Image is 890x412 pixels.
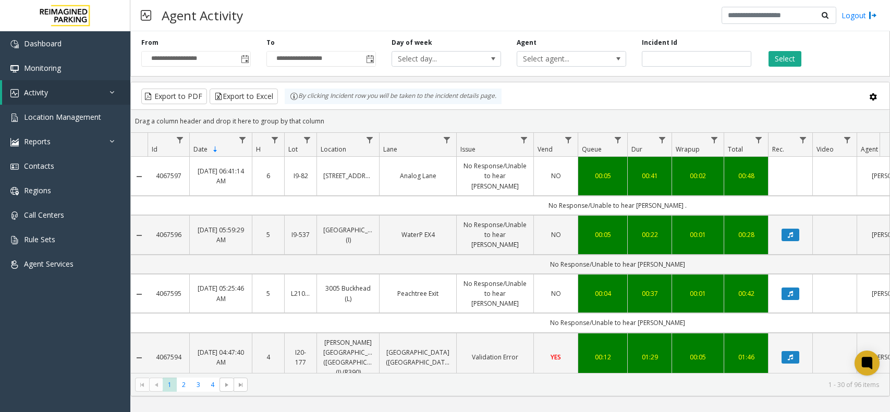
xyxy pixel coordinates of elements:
span: Select agent... [517,52,604,66]
a: YES [540,352,571,362]
span: Dur [631,145,642,154]
span: Dashboard [24,39,62,48]
span: Location [321,145,346,154]
a: 00:42 [730,289,762,298]
a: I20-177 [291,347,310,367]
a: 00:28 [730,230,762,240]
a: 01:29 [634,352,665,362]
a: 00:02 [678,171,717,181]
span: Go to the next page [223,381,231,389]
a: 00:05 [584,171,621,181]
span: Reports [24,136,51,146]
span: NO [551,171,561,180]
a: NO [540,289,571,298]
span: Monitoring [24,63,61,73]
a: Validation Error [463,352,527,362]
a: Lane Filter Menu [440,133,454,147]
label: Agent [517,38,537,47]
img: infoIcon.svg [290,92,298,101]
span: Regions [24,185,51,195]
img: 'icon' [10,138,19,146]
a: 5 [259,289,278,298]
a: 00:12 [584,352,621,362]
a: 4067594 [154,352,183,362]
a: Lot Filter Menu [300,133,314,147]
div: 00:04 [584,289,621,298]
span: NO [551,230,561,239]
span: Go to the last page [234,378,248,392]
img: 'icon' [10,236,19,244]
span: NO [551,289,561,298]
span: Agent [861,145,878,154]
a: 00:05 [678,352,717,362]
span: Go to the last page [237,381,245,389]
a: 00:01 [678,230,717,240]
a: [DATE] 04:47:40 AM [196,347,246,367]
a: 4067597 [154,171,183,181]
a: 00:01 [678,289,717,298]
span: Select day... [392,52,479,66]
a: [GEOGRAPHIC_DATA] ([GEOGRAPHIC_DATA]) [386,347,450,367]
img: 'icon' [10,89,19,97]
label: Incident Id [642,38,677,47]
div: 00:41 [634,171,665,181]
span: Total [728,145,743,154]
a: Collapse Details [131,172,148,181]
div: 00:48 [730,171,762,181]
span: Lot [288,145,298,154]
a: 4067596 [154,230,183,240]
a: I9-537 [291,230,310,240]
a: I9-82 [291,171,310,181]
img: 'icon' [10,114,19,122]
a: Queue Filter Menu [611,133,625,147]
a: 01:46 [730,352,762,362]
span: Location Management [24,112,101,122]
span: Call Centers [24,210,64,220]
a: [DATE] 05:59:29 AM [196,225,246,245]
span: Rule Sets [24,234,55,244]
span: Issue [460,145,476,154]
span: Id [152,145,157,154]
span: Lane [383,145,397,154]
a: Activity [2,80,130,105]
span: Agent Services [24,259,74,269]
a: Issue Filter Menu [517,133,531,147]
a: Rec. Filter Menu [796,133,810,147]
label: To [266,38,275,47]
a: 5 [259,230,278,240]
a: Id Filter Menu [173,133,187,147]
a: NO [540,171,571,181]
img: 'icon' [10,211,19,220]
label: Day of week [392,38,432,47]
span: Page 1 [163,378,177,392]
span: Rec. [772,145,784,154]
div: By clicking Incident row you will be taken to the incident details page. [285,89,502,104]
a: H Filter Menu [268,133,282,147]
a: 00:05 [584,230,621,240]
a: Logout [842,10,877,21]
span: Video [816,145,834,154]
span: H [256,145,261,154]
kendo-pager-info: 1 - 30 of 96 items [254,380,879,389]
a: WaterP EX4 [386,230,450,240]
img: 'icon' [10,187,19,195]
div: Data table [131,133,889,373]
a: Analog Lane [386,171,450,181]
span: Queue [582,145,602,154]
a: 00:22 [634,230,665,240]
h3: Agent Activity [156,3,248,28]
span: Toggle popup [364,52,375,66]
span: Toggle popup [239,52,250,66]
a: No Response/Unable to hear [PERSON_NAME] [463,279,527,309]
a: [DATE] 06:41:14 AM [196,166,246,186]
a: Dur Filter Menu [655,133,669,147]
span: YES [551,353,561,361]
img: logout [869,10,877,21]
div: Drag a column header and drop it here to group by that column [131,112,889,130]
